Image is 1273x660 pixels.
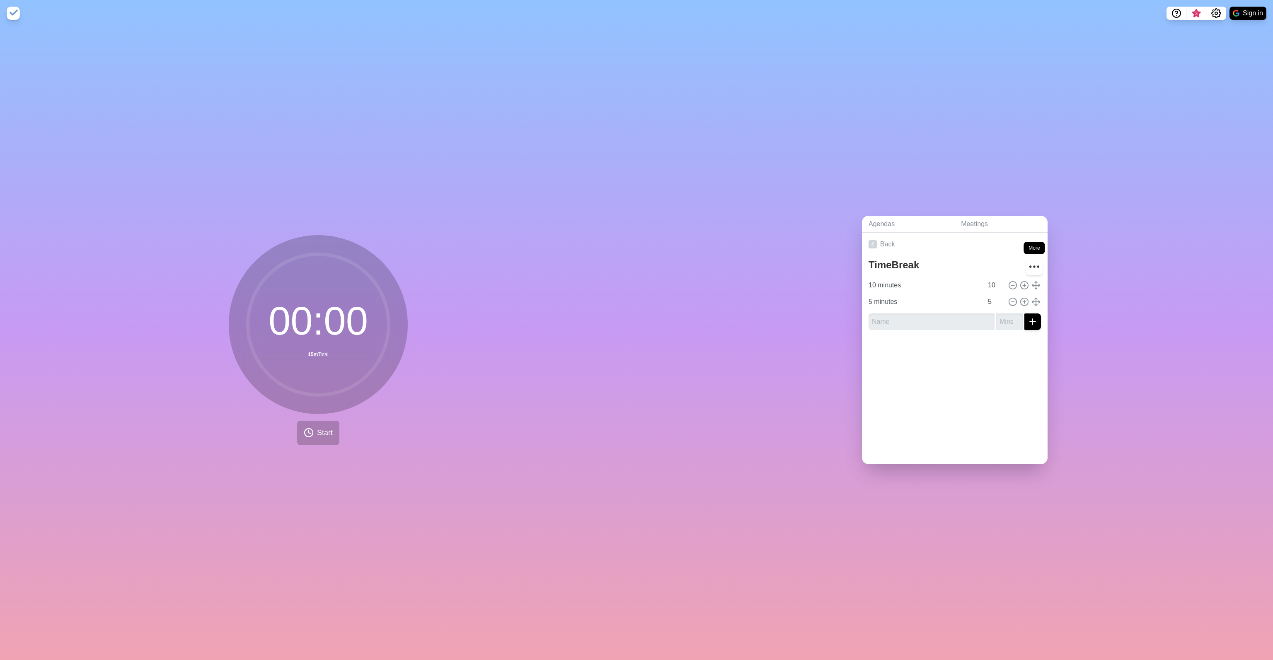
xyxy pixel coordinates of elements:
[985,294,1004,310] input: Mins
[1193,10,1200,17] span: 3
[1026,258,1043,275] button: More
[7,7,20,20] img: timeblocks logo
[317,427,333,438] span: Start
[996,313,1023,330] input: Mins
[297,421,339,445] button: Start
[862,233,1048,256] a: Back
[1206,7,1226,20] button: Settings
[1233,10,1239,17] img: google logo
[865,277,983,294] input: Name
[954,216,1048,233] a: Meetings
[1167,7,1186,20] button: Help
[865,294,983,310] input: Name
[1229,7,1266,20] button: Sign in
[1186,7,1206,20] button: What’s new
[862,216,954,233] a: Agendas
[985,277,1004,294] input: Mins
[869,313,995,330] input: Name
